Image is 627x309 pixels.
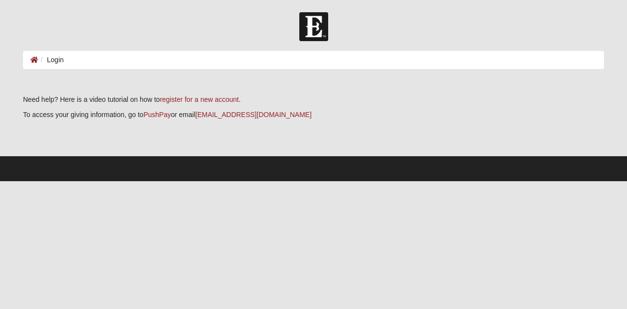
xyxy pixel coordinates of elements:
[23,110,604,120] p: To access your giving information, go to or email
[160,95,239,103] a: register for a new account
[299,12,328,41] img: Church of Eleven22 Logo
[23,95,604,105] p: Need help? Here is a video tutorial on how to .
[195,111,312,119] a: [EMAIL_ADDRESS][DOMAIN_NAME]
[38,55,64,65] li: Login
[144,111,171,119] a: PushPay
